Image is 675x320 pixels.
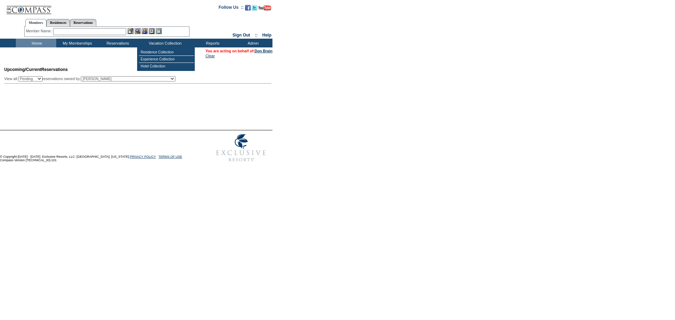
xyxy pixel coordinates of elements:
[245,7,251,11] a: Become our fan on Facebook
[232,33,250,38] a: Sign Out
[70,19,96,26] a: Reservations
[46,19,70,26] a: Residences
[262,33,271,38] a: Help
[16,39,56,47] td: Home
[245,5,251,11] img: Become our fan on Facebook
[219,4,244,13] td: Follow Us ::
[149,28,155,34] img: Reservations
[142,28,148,34] img: Impersonate
[232,39,272,47] td: Admin
[206,49,272,53] span: You are acting on behalf of:
[4,76,179,81] div: View all: reservations owned by:
[206,54,215,58] a: Clear
[192,39,232,47] td: Reports
[210,130,272,165] img: Exclusive Resorts
[97,39,137,47] td: Reservations
[139,56,194,63] td: Experience Collection
[4,67,68,72] span: Reservations
[258,7,271,11] a: Subscribe to our YouTube Channel
[258,5,271,11] img: Subscribe to our YouTube Channel
[137,39,192,47] td: Vacation Collection
[26,28,53,34] div: Member Name:
[25,19,47,27] a: Members
[252,7,257,11] a: Follow us on Twitter
[252,5,257,11] img: Follow us on Twitter
[139,49,194,56] td: Residence Collection
[255,33,258,38] span: ::
[135,28,141,34] img: View
[255,49,272,53] a: Don Brain
[139,63,194,70] td: Hotel Collection
[156,28,162,34] img: b_calculator.gif
[4,67,41,72] span: Upcoming/Current
[128,28,134,34] img: b_edit.gif
[130,155,156,158] a: PRIVACY POLICY
[56,39,97,47] td: My Memberships
[159,155,182,158] a: TERMS OF USE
